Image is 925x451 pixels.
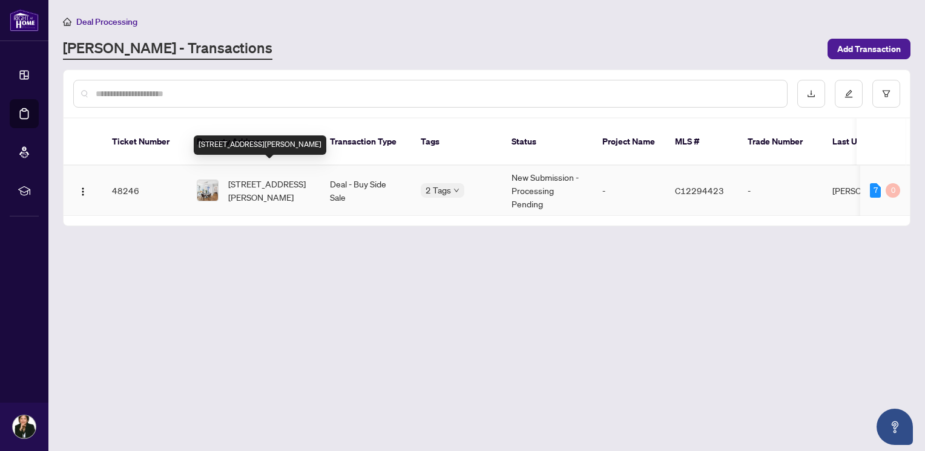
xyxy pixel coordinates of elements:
[502,118,593,166] th: Status
[453,187,459,193] span: down
[593,118,665,166] th: Project Name
[870,183,881,198] div: 7
[665,118,738,166] th: MLS #
[320,118,411,166] th: Transaction Type
[807,89,815,98] span: download
[823,118,913,166] th: Last Updated By
[738,166,823,216] td: -
[13,415,36,438] img: Profile Icon
[797,80,825,108] button: download
[228,177,311,204] span: [STREET_ADDRESS][PERSON_NAME]
[882,89,890,98] span: filter
[320,166,411,216] td: Deal - Buy Side Sale
[197,180,218,201] img: thumbnail-img
[593,166,665,216] td: -
[823,166,913,216] td: [PERSON_NAME]
[63,38,272,60] a: [PERSON_NAME] - Transactions
[187,118,320,166] th: Property Address
[835,80,863,108] button: edit
[102,118,187,166] th: Ticket Number
[738,118,823,166] th: Trade Number
[102,166,187,216] td: 48246
[426,183,451,197] span: 2 Tags
[76,16,137,27] span: Deal Processing
[872,80,900,108] button: filter
[886,183,900,198] div: 0
[73,181,93,200] button: Logo
[411,118,502,166] th: Tags
[194,135,326,155] div: [STREET_ADDRESS][PERSON_NAME]
[675,185,724,196] span: C12294423
[78,187,88,196] img: Logo
[502,166,593,216] td: New Submission - Processing Pending
[10,9,39,31] img: logo
[828,39,910,59] button: Add Transaction
[63,18,71,26] span: home
[877,409,913,445] button: Open asap
[844,89,853,98] span: edit
[837,39,901,59] span: Add Transaction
